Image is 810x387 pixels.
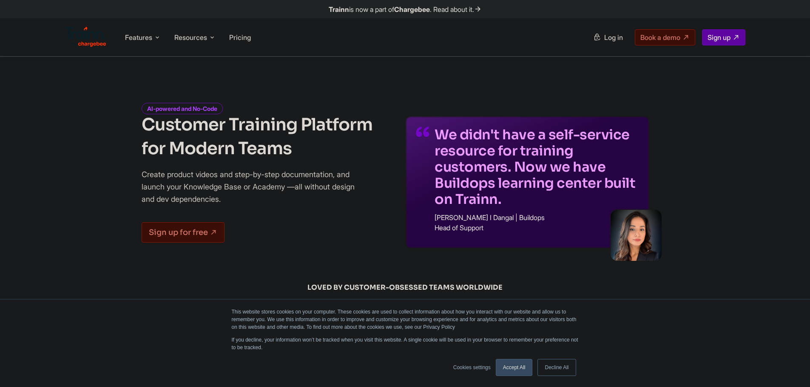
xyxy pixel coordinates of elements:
p: Head of Support [435,224,639,231]
span: Log in [604,33,623,42]
span: LOVED BY CUSTOMER-OBSESSED TEAMS WORLDWIDE [201,283,609,292]
a: Log in [588,30,628,45]
span: Book a demo [640,33,680,42]
span: Features [125,33,152,42]
a: Decline All [537,359,576,376]
img: sabina-buildops.d2e8138.png [611,210,662,261]
img: quotes-purple.41a7099.svg [416,127,429,137]
b: Chargebee [394,5,430,14]
a: Accept All [496,359,533,376]
a: Sign up [702,29,745,45]
p: We didn't have a self-service resource for training customers. Now we have Buildops learning cent... [435,127,639,207]
i: AI-powered and No-Code [142,103,223,114]
p: [PERSON_NAME] I Dangal | Buildops [435,214,639,221]
p: This website stores cookies on your computer. These cookies are used to collect information about... [232,308,579,331]
a: Book a demo [635,29,695,45]
h1: Customer Training Platform for Modern Teams [142,113,372,161]
span: Sign up [708,33,730,42]
span: Resources [174,33,207,42]
a: Sign up for free [142,222,225,243]
a: Cookies settings [453,364,491,371]
img: Trainn Logo [65,27,107,47]
p: Create product videos and step-by-step documentation, and launch your Knowledge Base or Academy —... [142,168,367,205]
a: Pricing [229,33,251,42]
p: If you decline, your information won’t be tracked when you visit this website. A single cookie wi... [232,336,579,351]
b: Trainn [329,5,349,14]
